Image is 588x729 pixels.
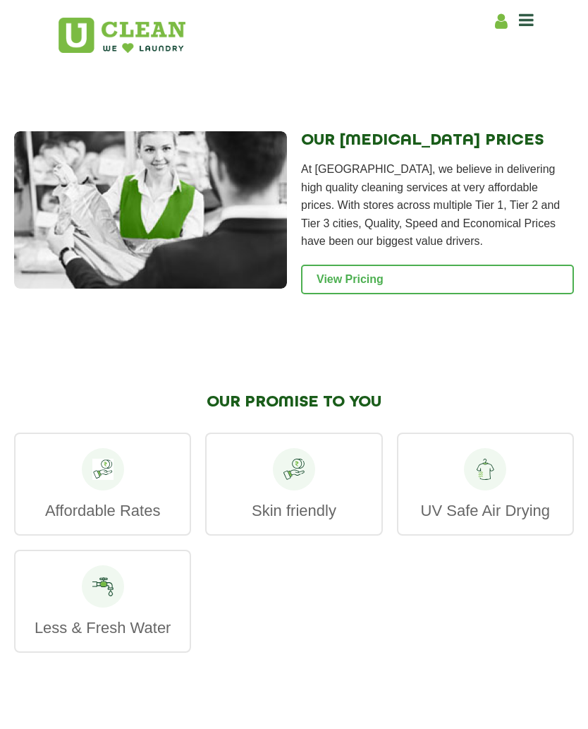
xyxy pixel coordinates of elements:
p: Skin friendly [221,501,367,520]
a: View Pricing [301,265,574,294]
h2: OUR [MEDICAL_DATA] PRICES [301,131,574,150]
img: Dry Cleaning Service [14,131,287,289]
p: UV Safe Air Drying [412,501,558,520]
p: Affordable Rates [30,501,176,520]
h2: OUR PROMISE TO YOU [14,393,574,411]
p: Less & Fresh Water [30,618,176,637]
p: At [GEOGRAPHIC_DATA], we believe in delivering high quality cleaning services at very affordable ... [301,160,574,251]
img: UClean Laundry and Dry Cleaning [59,18,185,53]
